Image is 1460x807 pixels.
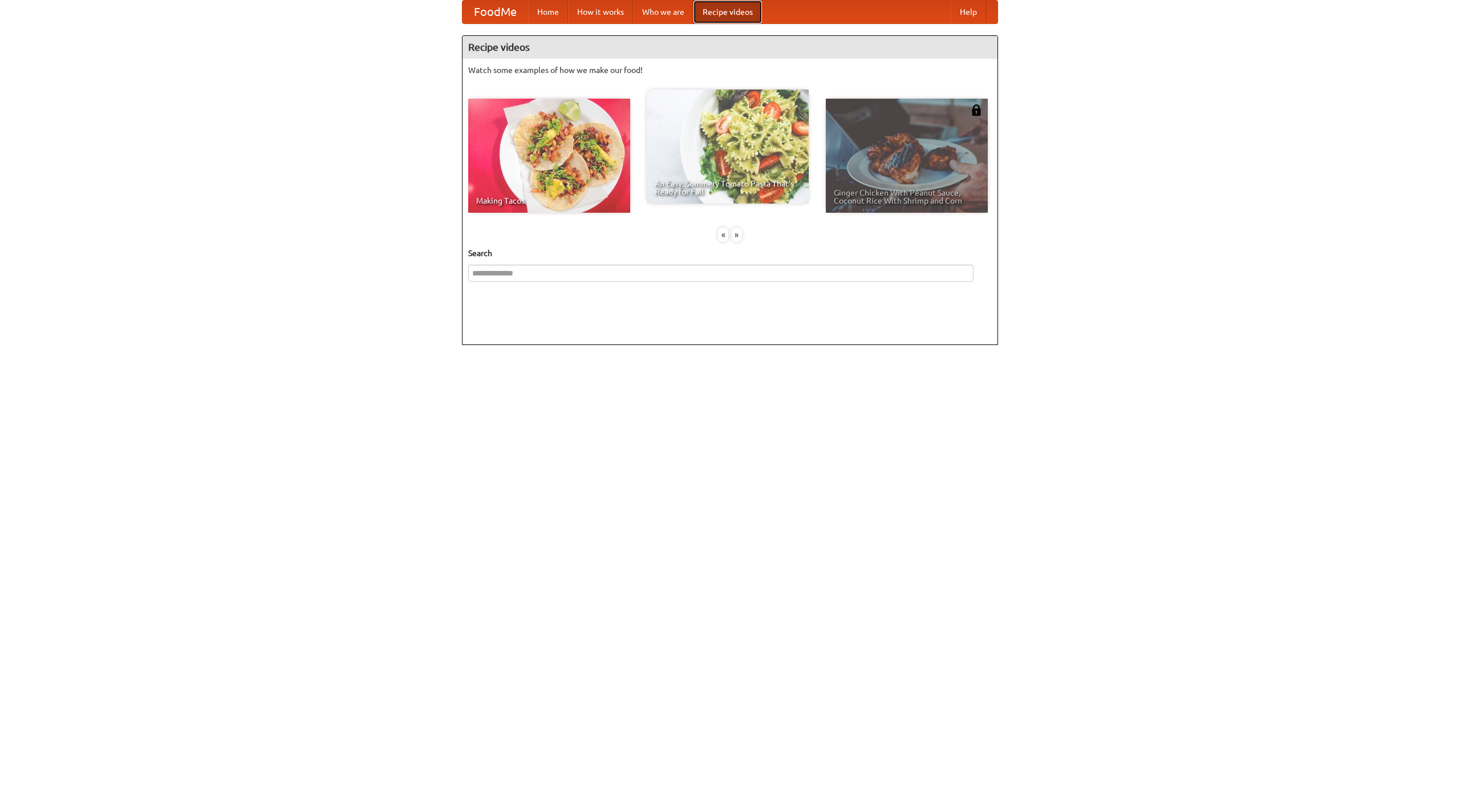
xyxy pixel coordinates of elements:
div: « [718,228,728,242]
a: Help [951,1,986,23]
h5: Search [468,248,992,259]
a: How it works [568,1,633,23]
span: An Easy, Summery Tomato Pasta That's Ready for Fall [655,180,801,196]
img: 483408.png [971,104,982,116]
a: An Easy, Summery Tomato Pasta That's Ready for Fall [647,90,809,204]
div: » [732,228,742,242]
p: Watch some examples of how we make our food! [468,64,992,76]
a: FoodMe [463,1,528,23]
a: Making Tacos [468,99,630,213]
span: Making Tacos [476,197,622,205]
a: Who we are [633,1,693,23]
a: Recipe videos [693,1,762,23]
h4: Recipe videos [463,36,997,59]
a: Home [528,1,568,23]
